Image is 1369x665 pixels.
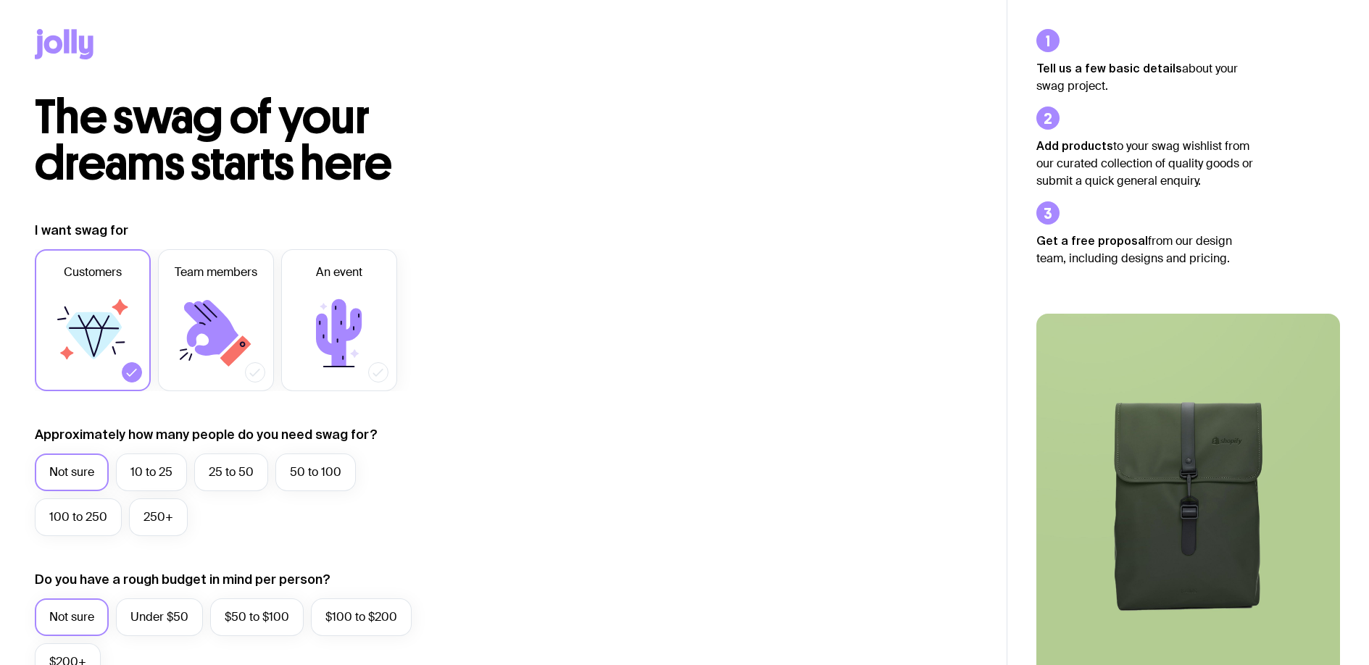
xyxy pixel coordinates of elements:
[129,498,188,536] label: 250+
[116,598,203,636] label: Under $50
[210,598,304,636] label: $50 to $100
[275,453,356,491] label: 50 to 100
[116,453,187,491] label: 10 to 25
[35,598,109,636] label: Not sure
[35,498,122,536] label: 100 to 250
[1036,59,1254,95] p: about your swag project.
[175,264,257,281] span: Team members
[35,222,128,239] label: I want swag for
[35,571,330,588] label: Do you have a rough budget in mind per person?
[1036,232,1254,267] p: from our design team, including designs and pricing.
[35,88,392,192] span: The swag of your dreams starts here
[35,453,109,491] label: Not sure
[311,598,412,636] label: $100 to $200
[316,264,362,281] span: An event
[1036,234,1148,247] strong: Get a free proposal
[1036,139,1113,152] strong: Add products
[1036,137,1254,190] p: to your swag wishlist from our curated collection of quality goods or submit a quick general enqu...
[194,453,268,491] label: 25 to 50
[64,264,122,281] span: Customers
[35,426,378,443] label: Approximately how many people do you need swag for?
[1036,62,1182,75] strong: Tell us a few basic details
